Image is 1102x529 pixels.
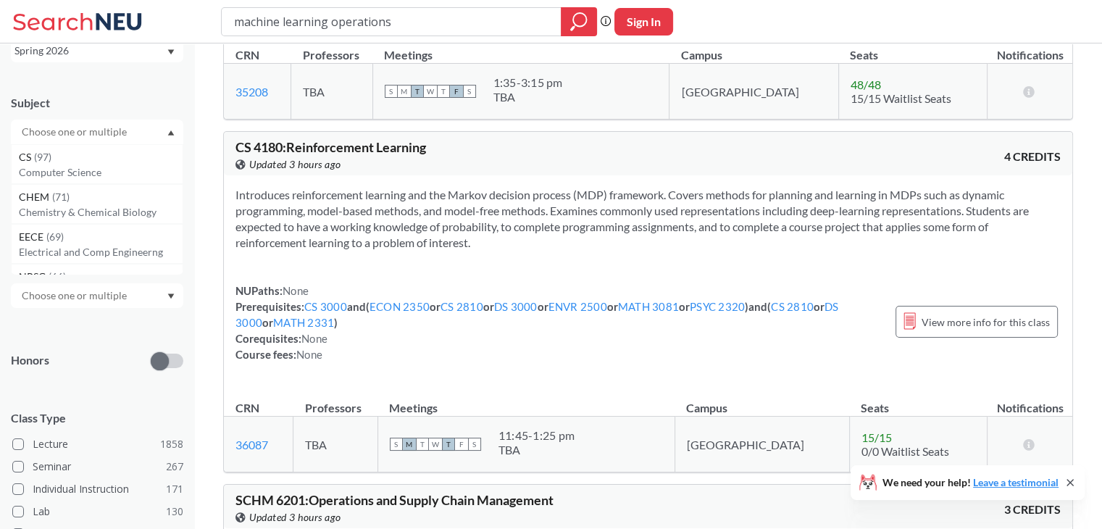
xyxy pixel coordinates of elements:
[493,75,563,90] div: 1:35 - 3:15 pm
[235,283,881,362] div: NUPaths: Prerequisites: and ( or or or or or ) and ( or or ) Corequisites: Course fees:
[669,64,838,120] td: [GEOGRAPHIC_DATA]
[235,85,268,99] a: 35208
[463,85,476,98] span: S
[851,91,951,105] span: 15/15 Waitlist Seats
[49,270,66,283] span: ( 66 )
[851,78,881,91] span: 48 / 48
[442,438,455,451] span: T
[11,283,183,308] div: Dropdown arrow
[838,33,988,64] th: Seats
[669,33,838,64] th: Campus
[291,33,372,64] th: Professors
[1004,501,1061,517] span: 3 CREDITS
[493,90,563,104] div: TBA
[249,509,341,525] span: Updated 3 hours ago
[46,230,64,243] span: ( 69 )
[14,43,166,59] div: Spring 2026
[235,492,554,508] span: SCHM 6201 : Operations and Supply Chain Management
[52,191,70,203] span: ( 71 )
[570,12,588,32] svg: magnifying glass
[424,85,437,98] span: W
[411,85,424,98] span: T
[12,480,183,499] label: Individual Instruction
[450,85,463,98] span: F
[166,481,183,497] span: 171
[304,300,347,313] a: CS 3000
[455,438,468,451] span: F
[19,229,46,245] span: EECE
[922,313,1050,331] span: View more info for this class
[861,430,892,444] span: 15 / 15
[390,438,403,451] span: S
[235,400,259,416] div: CRN
[849,386,988,417] th: Seats
[468,438,481,451] span: S
[618,300,679,313] a: MATH 3081
[233,9,551,34] input: Class, professor, course number, "phrase"
[398,85,411,98] span: M
[14,123,136,141] input: Choose one or multiple
[19,149,34,165] span: CS
[988,386,1072,417] th: Notifications
[429,438,442,451] span: W
[166,504,183,520] span: 130
[19,269,49,285] span: NRSG
[14,287,136,304] input: Choose one or multiple
[494,300,538,313] a: DS 3000
[167,293,175,299] svg: Dropdown arrow
[12,457,183,476] label: Seminar
[11,120,183,144] div: Dropdown arrowCS(97)Computer ScienceCHEM(71)Chemistry & Chemical BiologyEECE(69)Electrical and Co...
[437,85,450,98] span: T
[166,459,183,475] span: 267
[11,95,183,111] div: Subject
[19,205,183,220] p: Chemistry & Chemical Biology
[548,300,607,313] a: ENVR 2500
[235,139,426,155] span: CS 4180 : Reinforcement Learning
[291,64,372,120] td: TBA
[498,443,575,457] div: TBA
[416,438,429,451] span: T
[988,33,1072,64] th: Notifications
[235,438,268,451] a: 36087
[167,49,175,55] svg: Dropdown arrow
[283,284,309,297] span: None
[293,386,377,417] th: Professors
[235,187,1061,251] section: Introduces reinforcement learning and the Markov decision process (MDP) framework. Covers methods...
[675,386,849,417] th: Campus
[370,300,430,313] a: ECON 2350
[973,476,1059,488] a: Leave a testimonial
[167,130,175,136] svg: Dropdown arrow
[385,85,398,98] span: S
[690,300,745,313] a: PSYC 2320
[561,7,597,36] div: magnifying glass
[614,8,673,36] button: Sign In
[19,165,183,180] p: Computer Science
[34,151,51,163] span: ( 97 )
[403,438,416,451] span: M
[273,316,334,329] a: MATH 2331
[301,332,327,345] span: None
[19,189,52,205] span: CHEM
[11,410,183,426] span: Class Type
[293,417,377,472] td: TBA
[882,478,1059,488] span: We need your help!
[11,352,49,369] p: Honors
[249,157,341,172] span: Updated 3 hours ago
[19,245,183,259] p: Electrical and Comp Engineerng
[1004,149,1061,164] span: 4 CREDITS
[12,435,183,454] label: Lecture
[296,348,322,361] span: None
[11,39,183,62] div: Spring 2026Dropdown arrow
[441,300,483,313] a: CS 2810
[498,428,575,443] div: 11:45 - 1:25 pm
[861,444,949,458] span: 0/0 Waitlist Seats
[160,436,183,452] span: 1858
[12,502,183,521] label: Lab
[771,300,814,313] a: CS 2810
[235,47,259,63] div: CRN
[675,417,849,472] td: [GEOGRAPHIC_DATA]
[372,33,669,64] th: Meetings
[377,386,675,417] th: Meetings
